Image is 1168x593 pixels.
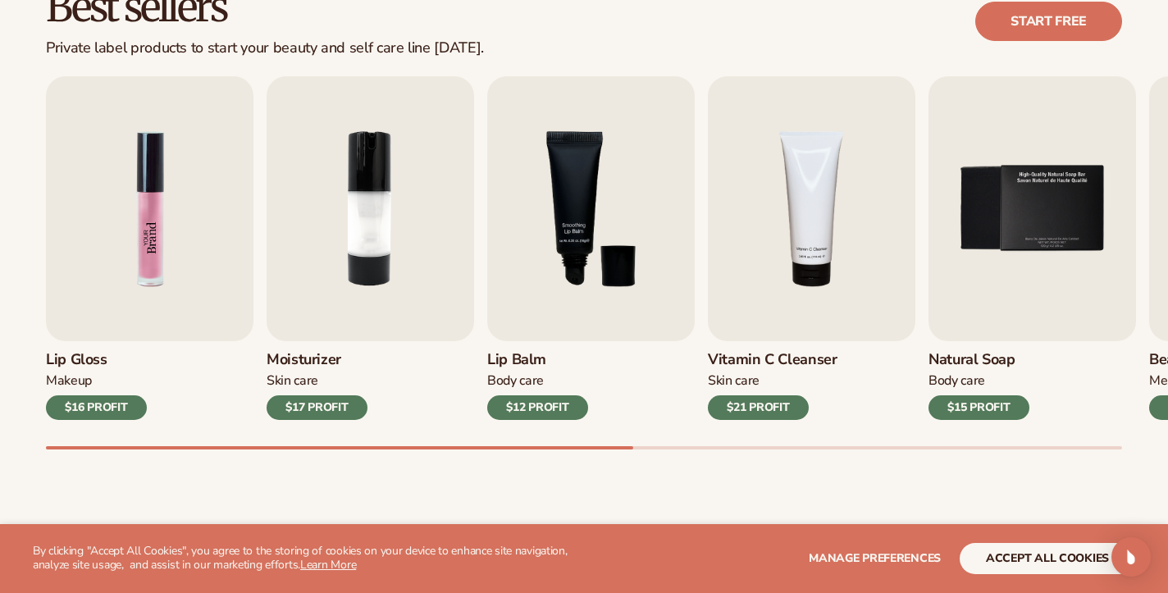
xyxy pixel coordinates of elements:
p: By clicking "Accept All Cookies", you agree to the storing of cookies on your device to enhance s... [33,545,605,572]
div: Skin Care [267,372,367,390]
div: $17 PROFIT [267,395,367,420]
div: $21 PROFIT [708,395,809,420]
button: Manage preferences [809,543,941,574]
span: Manage preferences [809,550,941,566]
div: Body Care [487,372,588,390]
div: Body Care [928,372,1029,390]
div: Private label products to start your beauty and self care line [DATE]. [46,39,484,57]
a: 1 / 9 [46,76,253,420]
img: Shopify Image 5 [46,76,253,341]
a: Start free [975,2,1122,41]
a: 2 / 9 [267,76,474,420]
h3: Vitamin C Cleanser [708,351,837,369]
a: 5 / 9 [928,76,1136,420]
div: $16 PROFIT [46,395,147,420]
a: 3 / 9 [487,76,695,420]
div: Skin Care [708,372,837,390]
div: $12 PROFIT [487,395,588,420]
a: Learn More [300,557,356,572]
h3: Lip Balm [487,351,588,369]
div: Makeup [46,372,147,390]
div: $15 PROFIT [928,395,1029,420]
a: 4 / 9 [708,76,915,420]
h3: Lip Gloss [46,351,147,369]
h3: Moisturizer [267,351,367,369]
h3: Natural Soap [928,351,1029,369]
button: accept all cookies [960,543,1135,574]
div: Open Intercom Messenger [1111,537,1151,577]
